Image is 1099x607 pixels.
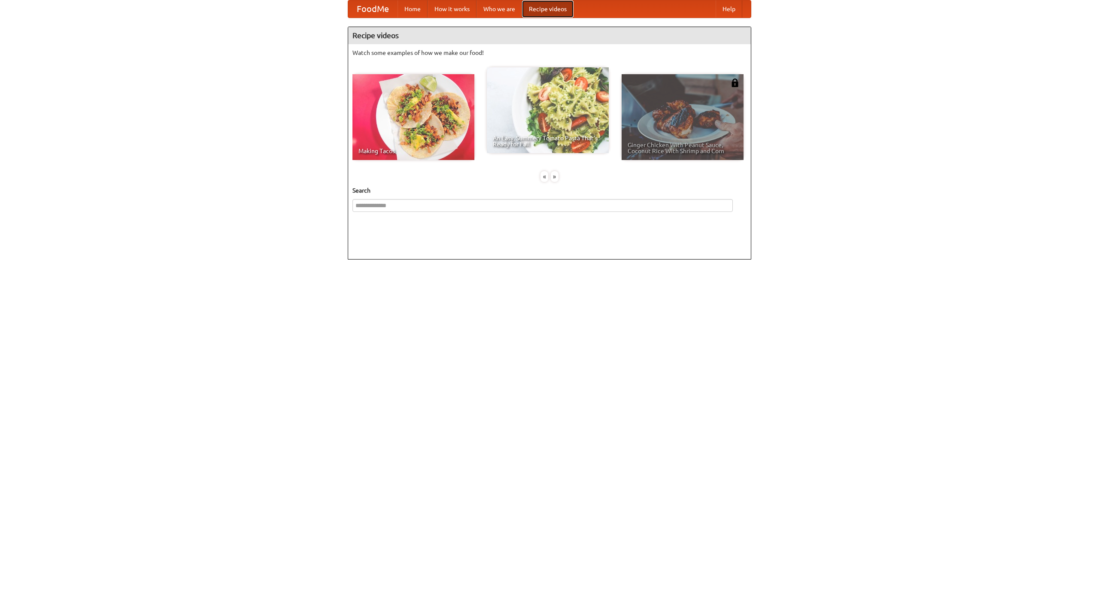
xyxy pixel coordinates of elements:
a: Home [398,0,428,18]
a: How it works [428,0,477,18]
h4: Recipe videos [348,27,751,44]
a: Recipe videos [522,0,574,18]
div: » [551,171,559,182]
a: Help [716,0,742,18]
div: « [540,171,548,182]
a: Making Tacos [352,74,474,160]
a: Who we are [477,0,522,18]
a: FoodMe [348,0,398,18]
p: Watch some examples of how we make our food! [352,48,747,57]
img: 483408.png [731,79,739,87]
h5: Search [352,186,747,195]
span: Making Tacos [358,148,468,154]
a: An Easy, Summery Tomato Pasta That's Ready for Fall [487,67,609,153]
span: An Easy, Summery Tomato Pasta That's Ready for Fall [493,135,603,147]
